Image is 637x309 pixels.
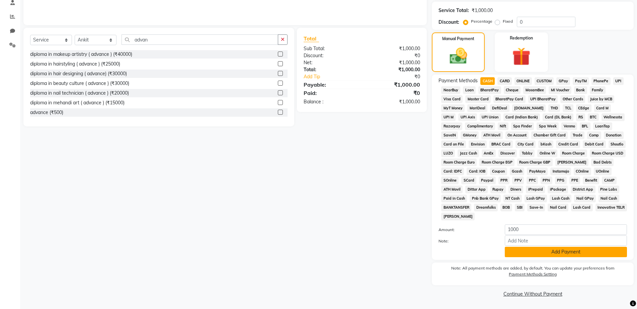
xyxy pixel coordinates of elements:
[441,149,455,157] span: LUZO
[299,73,373,80] a: Add Tip
[498,177,510,184] span: PPR
[550,168,571,175] span: Instamojo
[573,77,589,85] span: PayTM
[458,113,477,121] span: UPI Axis
[479,159,514,166] span: Room Charge EGP
[465,95,491,103] span: Master Card
[512,104,546,112] span: [DOMAIN_NAME]
[599,195,619,202] span: Nail Cash
[505,247,627,257] button: Add Payment
[441,195,467,202] span: Paid in Cash
[511,122,534,130] span: Spa Finder
[583,177,599,184] span: Benefit
[471,18,492,24] label: Percentage
[304,35,319,42] span: Total
[503,18,513,24] label: Fixed
[481,131,503,139] span: ATH Movil
[362,98,425,105] div: ₹1,000.00
[602,113,625,121] span: Wellnessta
[30,70,127,77] div: diploma in hair designing ( advance) (₹30000)
[299,66,362,73] div: Total:
[541,177,552,184] span: PPN
[30,51,132,58] div: diploma in makeup artistry ( advance ) (₹40000)
[362,89,425,97] div: ₹0
[441,131,458,139] span: SaveIN
[593,122,612,130] span: LoanTap
[362,45,425,52] div: ₹1,000.00
[595,204,627,211] span: Innovative TELR
[372,73,425,80] div: ₹0
[555,159,589,166] span: [PERSON_NAME]
[527,177,538,184] span: PPC
[591,77,611,85] span: PhonePe
[479,177,496,184] span: Paypal
[362,59,425,66] div: ₹1,000.00
[480,113,501,121] span: UPI Union
[538,140,553,148] span: bKash
[461,177,476,184] span: SCard
[604,131,624,139] span: Donation
[30,80,129,87] div: diploma in beauty culture ( advance ) (₹30000)
[299,89,362,97] div: Paid:
[512,177,524,184] span: PPV
[458,149,479,157] span: Jazz Cash
[571,186,595,193] span: District App
[299,45,362,52] div: Sub Total:
[467,104,487,112] span: MariDeal
[535,77,554,85] span: CUSTOM
[299,59,362,66] div: Net:
[439,19,459,26] div: Discount:
[587,131,601,139] span: Comp
[571,204,593,211] span: Lash Card
[362,52,425,59] div: ₹0
[531,131,568,139] span: Chamber Gift Card
[505,131,529,139] span: On Account
[550,195,571,202] span: Lash Cash
[500,204,512,211] span: BOB
[433,291,632,298] a: Continue Without Payment
[465,122,495,130] span: Complimentary
[461,131,479,139] span: GMoney
[503,113,540,121] span: Card (Indian Bank)
[543,113,573,121] span: Card (DL Bank)
[299,81,362,89] div: Payable:
[439,77,478,84] span: Payment Methods
[441,104,465,112] span: MyT Money
[362,81,425,89] div: ₹1,000.00
[299,98,362,105] div: Balance :
[442,36,474,42] label: Manual Payment
[509,271,557,277] label: Payment Methods Setting
[441,204,471,211] span: BANKTANSFER
[613,77,624,85] span: UPI
[503,195,522,202] span: NT Cash
[122,34,278,45] input: Search or Scan
[498,149,517,157] span: Discover
[30,109,63,116] div: advance (₹500)
[569,177,580,184] span: PPE
[497,77,512,85] span: CARD
[510,35,533,41] label: Redemption
[594,104,611,112] span: Card M
[520,149,535,157] span: Tabby
[548,204,568,211] span: Nail Card
[30,90,129,97] div: diploma in nail technician ( advance ) (₹20000)
[498,122,508,130] span: Nift
[506,45,536,68] img: _gift.svg
[549,86,571,94] span: MI Voucher
[508,186,524,193] span: Diners
[590,86,606,94] span: Family
[556,140,580,148] span: Credit Card
[463,86,476,94] span: Loan
[441,159,477,166] span: Room Charge Euro
[441,186,463,193] span: ATH Movil
[525,195,547,202] span: Lash GPay
[556,77,570,85] span: GPay
[514,77,532,85] span: ONLINE
[528,95,558,103] span: UPI BharatPay
[362,66,425,73] div: ₹1,000.00
[505,235,627,246] input: Add Note
[299,52,362,59] div: Discount:
[560,149,587,157] span: Room Charge
[439,265,627,280] label: Note: All payment methods are added, by default. You can update your preferences from
[444,46,473,66] img: _cash.svg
